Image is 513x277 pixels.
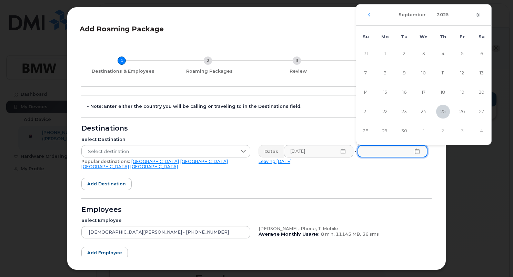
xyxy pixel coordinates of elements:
[453,121,472,141] td: 3
[433,102,453,121] td: 25
[375,121,395,141] td: 29
[417,85,431,99] span: 17
[440,34,446,39] span: Th
[414,44,433,63] td: 3
[433,83,453,102] td: 18
[363,34,369,39] span: Su
[483,247,508,272] iframe: Messenger Launcher
[475,47,489,61] span: 6
[455,85,469,99] span: 19
[321,232,334,237] span: 8 min,
[81,226,250,238] input: Search device
[259,226,428,232] div: [PERSON_NAME], iPhone, T-Mobile
[81,126,432,131] div: Destinations
[81,159,130,164] span: Popular destinations:
[259,159,292,164] a: Leaving [DATE]
[359,105,373,119] span: 21
[356,121,375,141] td: 28
[476,13,480,17] button: Next Month
[375,102,395,121] td: 22
[356,44,375,63] td: 31
[359,124,373,138] span: 28
[475,66,489,80] span: 13
[436,105,450,119] span: 25
[362,232,379,237] span: 36 sms
[378,85,392,99] span: 15
[395,44,414,63] td: 2
[378,47,392,61] span: 1
[414,121,433,141] td: 1
[398,124,411,138] span: 30
[356,63,375,83] td: 7
[398,85,411,99] span: 16
[82,145,237,158] span: Select destination
[394,9,430,21] button: Choose Month
[256,69,340,74] div: Review
[358,145,428,157] input: Please fill out this field
[87,104,432,109] div: - Note: Enter either the country you will be calling or traveling to in the Destinations field.
[475,85,489,99] span: 20
[180,159,228,164] a: [GEOGRAPHIC_DATA]
[81,218,250,223] div: Select Employee
[401,34,408,39] span: Tu
[131,159,179,164] a: [GEOGRAPHIC_DATA]
[395,83,414,102] td: 16
[87,181,126,187] span: Add destination
[472,83,491,102] td: 20
[80,25,164,33] span: Add Roaming Package
[433,63,453,83] td: 11
[398,47,411,61] span: 2
[433,9,453,21] button: Choose Year
[367,13,371,17] button: Previous Month
[356,4,492,145] div: Choose Date
[436,85,450,99] span: 18
[414,83,433,102] td: 17
[168,69,251,74] div: Roaming Packages
[353,145,358,157] div: -
[398,105,411,119] span: 23
[475,105,489,119] span: 27
[455,66,469,80] span: 12
[204,57,212,65] div: 2
[259,232,320,237] b: Average Monthly Usage:
[356,83,375,102] td: 14
[398,66,411,80] span: 9
[87,249,122,256] span: Add employee
[479,34,485,39] span: Sa
[417,66,431,80] span: 10
[395,63,414,83] td: 9
[472,102,491,121] td: 27
[414,102,433,121] td: 24
[472,121,491,141] td: 4
[359,66,373,80] span: 7
[130,164,178,169] a: [GEOGRAPHIC_DATA]
[81,137,250,142] div: Select Destination
[433,121,453,141] td: 2
[453,63,472,83] td: 12
[375,44,395,63] td: 1
[436,47,450,61] span: 4
[433,44,453,63] td: 4
[356,102,375,121] td: 21
[375,63,395,83] td: 8
[417,105,431,119] span: 24
[81,247,128,259] button: Add employee
[81,164,129,169] a: [GEOGRAPHIC_DATA]
[395,121,414,141] td: 30
[420,34,428,39] span: We
[436,66,450,80] span: 11
[345,69,429,74] div: Finish
[417,47,431,61] span: 3
[453,102,472,121] td: 26
[455,47,469,61] span: 5
[336,232,361,237] span: 11145 MB,
[453,44,472,63] td: 5
[395,102,414,121] td: 23
[453,83,472,102] td: 19
[284,145,353,157] input: Please fill out this field
[472,44,491,63] td: 6
[460,34,465,39] span: Fr
[359,85,373,99] span: 14
[381,34,389,39] span: Mo
[472,63,491,83] td: 13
